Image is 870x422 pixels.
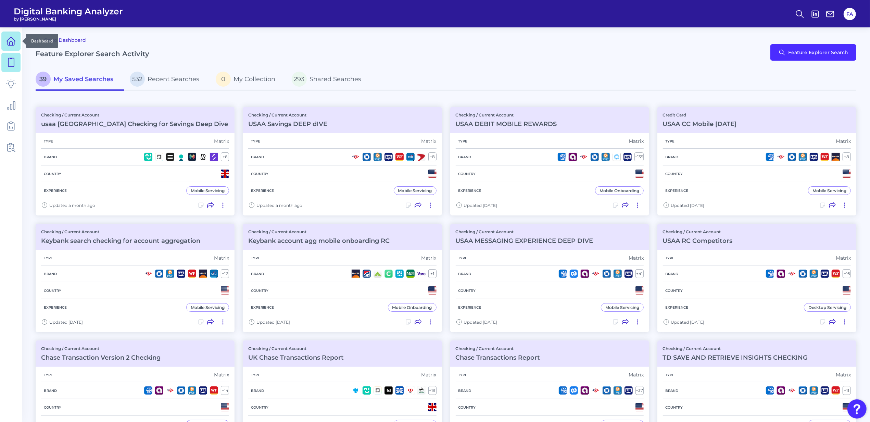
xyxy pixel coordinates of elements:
[663,188,691,193] h5: Experience
[671,203,705,208] span: Updated [DATE]
[26,34,58,48] div: Dashboard
[14,16,123,22] span: by [PERSON_NAME]
[41,272,60,276] h5: Brand
[248,354,344,361] h3: UK Chase Transactions Report
[663,155,681,159] h5: Brand
[663,256,678,260] h5: Type
[286,69,372,91] a: 293Shared Searches
[36,72,51,87] span: 39
[41,229,200,234] p: Checking / Current Account
[41,188,70,193] h5: Experience
[844,8,856,20] button: FA
[812,188,846,193] div: Mobile Servicing
[456,305,484,310] h5: Experience
[248,288,271,293] h5: Country
[248,305,277,310] h5: Experience
[663,139,678,144] h5: Type
[36,69,124,91] a: 39My Saved Searches
[49,203,95,208] span: Updated a month ago
[770,44,856,61] button: Feature Explorer Search
[41,388,60,393] h5: Brand
[843,386,851,395] div: + 11
[663,373,678,377] h5: Type
[808,305,846,310] div: Desktop Servicing
[456,139,470,144] h5: Type
[456,354,540,361] h3: Chase Transactions Report
[41,120,228,128] h3: usaa [GEOGRAPHIC_DATA] Checking for Savings Deep Dive
[248,172,271,176] h5: Country
[456,272,474,276] h5: Brand
[36,50,149,58] h2: Feature Explorer Search Activity
[41,305,70,310] h5: Experience
[398,188,432,193] div: Mobile Servicing
[635,269,644,278] div: + 41
[428,152,437,161] div: + 8
[421,372,437,378] div: Matrix
[456,256,470,260] h5: Type
[41,256,56,260] h5: Type
[41,373,56,377] h5: Type
[214,138,229,144] div: Matrix
[221,152,229,161] div: + 6
[450,224,649,332] a: Checking / Current AccountUSAA MESSAGING EXPERIENCE DEEP DIVETypeMatrixBrand+41CountryExperienceM...
[248,237,390,245] h3: Keybank account agg mobile onboarding RC
[663,120,737,128] h3: USAA CC Mobile [DATE]
[41,354,161,361] h3: Chase Transaction Version 2 Checking
[210,69,286,91] a: 0My Collection
[456,155,474,159] h5: Brand
[41,155,60,159] h5: Brand
[456,172,479,176] h5: Country
[41,139,56,144] h5: Type
[248,188,277,193] h5: Experience
[464,203,497,208] span: Updated [DATE]
[663,112,737,117] p: Credit Card
[456,405,479,410] h5: Country
[663,237,733,245] h3: USAA RC Competitors
[629,255,644,261] div: Matrix
[663,172,686,176] h5: Country
[248,272,267,276] h5: Brand
[49,320,83,325] span: Updated [DATE]
[456,346,540,351] p: Checking / Current Account
[234,75,275,83] span: My Collection
[663,229,733,234] p: Checking / Current Account
[41,172,64,176] h5: Country
[663,305,691,310] h5: Experience
[663,354,808,361] h3: TD SAVE AND RETRIEVE INSIGHTS CHECKING
[629,138,644,144] div: Matrix
[248,405,271,410] h5: Country
[14,6,123,16] span: Digital Banking Analyzer
[248,256,263,260] h5: Type
[836,372,851,378] div: Matrix
[836,138,851,144] div: Matrix
[256,320,290,325] span: Updated [DATE]
[148,75,199,83] span: Recent Searches
[847,399,867,419] button: Open Resource Center
[428,386,437,395] div: + 19
[843,269,851,278] div: + 16
[191,188,225,193] div: Mobile Servicing
[456,112,557,117] p: Checking / Current Account
[663,388,681,393] h5: Brand
[214,372,229,378] div: Matrix
[456,229,593,234] p: Checking / Current Account
[41,112,228,117] p: Checking / Current Account
[421,255,437,261] div: Matrix
[605,305,639,310] div: Mobile Servicing
[634,152,644,161] div: + 139
[663,405,686,410] h5: Country
[657,107,856,215] a: Credit CardUSAA CC Mobile [DATE]TypeMatrixBrand+8CountryExperienceMobile ServicingUpdated [DATE]
[428,269,437,278] div: + 1
[635,386,644,395] div: + 37
[36,107,235,215] a: Checking / Current Accountusaa [GEOGRAPHIC_DATA] Checking for Savings Deep DiveTypeMatrixBrand+6C...
[248,120,327,128] h3: USAA Savings DEEP dIVE
[843,152,851,161] div: + 8
[41,288,64,293] h5: Country
[36,224,235,332] a: Checking / Current AccountKeybank search checking for account aggregationTypeMatrixBrand+12Countr...
[41,346,161,351] p: Checking / Current Account
[191,305,225,310] div: Mobile Servicing
[456,288,479,293] h5: Country
[663,272,681,276] h5: Brand
[130,72,145,87] span: 532
[663,346,808,351] p: Checking / Current Account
